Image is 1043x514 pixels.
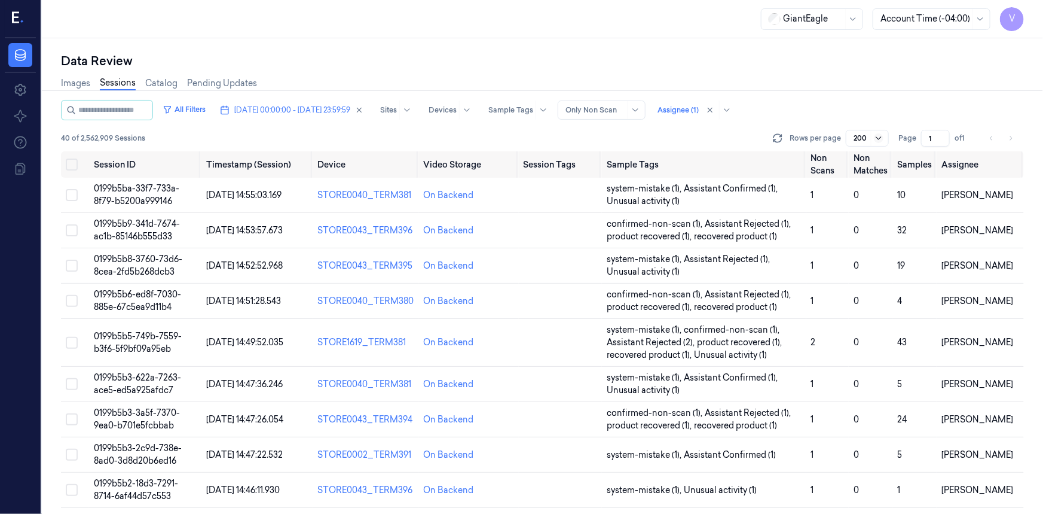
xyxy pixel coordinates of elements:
[811,260,814,271] span: 1
[897,225,907,236] span: 32
[937,151,1024,178] th: Assignee
[941,337,1013,348] span: [PERSON_NAME]
[61,133,145,144] span: 40 of 2,562,909 Sessions
[684,449,776,461] span: Assistant Confirmed (1)
[897,485,900,495] span: 1
[424,378,474,391] div: On Backend
[607,230,694,243] span: product recovered (1) ,
[607,288,705,301] span: confirmed-non-scan (1) ,
[424,413,474,426] div: On Backend
[94,372,181,396] span: 0199b5b3-622a-7263-ace5-ed5a925afdc7
[419,151,519,178] th: Video Storage
[94,331,182,354] span: 0199b5b5-749b-7559-b3f6-5f9bf09a95eb
[145,77,178,90] a: Catalog
[607,253,684,266] span: system-mistake (1) ,
[66,260,78,272] button: Select row
[424,189,474,202] div: On Backend
[811,337,816,348] span: 2
[607,449,684,461] span: system-mistake (1) ,
[941,225,1013,236] span: [PERSON_NAME]
[854,337,859,348] span: 0
[602,151,806,178] th: Sample Tags
[854,225,859,236] span: 0
[898,133,916,144] span: Page
[234,105,350,115] span: [DATE] 00:00:00 - [DATE] 23:59:59
[318,260,414,272] div: STORE0043_TERM395
[811,414,814,425] span: 1
[89,151,201,178] th: Session ID
[94,218,180,242] span: 0199b5b9-341d-7674-ac1b-85146b555d33
[849,151,892,178] th: Non Matches
[206,260,283,271] span: [DATE] 14:52:52.968
[94,478,178,501] span: 0199b5b2-18d3-7291-8714-6af44d57c553
[854,379,859,390] span: 0
[607,384,680,397] span: Unusual activity (1)
[694,301,777,314] span: recovered product (1)
[215,101,368,120] button: [DATE] 00:00:00 - [DATE] 23:59:59
[607,407,705,419] span: confirmed-non-scan (1) ,
[94,254,182,277] span: 0199b5b8-3760-73d6-8cea-2fd5b268dcb3
[607,218,705,230] span: confirmed-non-scan (1) ,
[811,190,814,200] span: 1
[66,295,78,307] button: Select row
[100,77,136,90] a: Sessions
[206,190,282,200] span: [DATE] 14:55:03.169
[941,296,1013,306] span: [PERSON_NAME]
[206,485,280,495] span: [DATE] 14:46:11.930
[607,324,684,336] span: system-mistake (1) ,
[318,295,414,308] div: STORE0040_TERM380
[206,414,283,425] span: [DATE] 14:47:26.054
[94,183,179,206] span: 0199b5ba-33f7-733a-8f79-b5200a999146
[684,183,780,195] span: Assistant Confirmed (1) ,
[705,288,793,301] span: Assistant Rejected (1) ,
[705,407,793,419] span: Assistant Rejected (1) ,
[206,379,283,390] span: [DATE] 14:47:36.246
[94,289,181,312] span: 0199b5b6-ed8f-7030-885e-67c5ea9d11b4
[607,266,680,278] span: Unusual activity (1)
[854,485,859,495] span: 0
[66,224,78,236] button: Select row
[318,189,414,202] div: STORE0040_TERM381
[61,77,90,90] a: Images
[313,151,419,178] th: Device
[897,190,906,200] span: 10
[941,485,1013,495] span: [PERSON_NAME]
[811,449,814,460] span: 1
[607,336,697,349] span: Assistant Rejected (2) ,
[61,53,1024,69] div: Data Review
[318,484,414,497] div: STORE0043_TERM396
[94,407,180,431] span: 0199b5b3-3a5f-7370-9ea0-b701e5fcbbab
[424,484,474,497] div: On Backend
[705,218,793,230] span: Assistant Rejected (1) ,
[424,295,474,308] div: On Backend
[318,413,414,426] div: STORE0043_TERM394
[806,151,849,178] th: Non Scans
[607,195,680,208] span: Unusual activity (1)
[694,230,777,243] span: recovered product (1)
[66,337,78,349] button: Select row
[811,379,814,390] span: 1
[854,296,859,306] span: 0
[854,190,859,200] span: 0
[424,224,474,237] div: On Backend
[684,372,780,384] span: Assistant Confirmed (1) ,
[607,183,684,195] span: system-mistake (1) ,
[206,225,283,236] span: [DATE] 14:53:57.673
[684,253,772,266] span: Assistant Rejected (1) ,
[66,189,78,201] button: Select row
[424,260,474,272] div: On Backend
[201,151,313,178] th: Timestamp (Session)
[607,372,684,384] span: system-mistake (1) ,
[897,260,905,271] span: 19
[955,133,974,144] span: of 1
[66,449,78,461] button: Select row
[697,336,784,349] span: product recovered (1) ,
[941,379,1013,390] span: [PERSON_NAME]
[684,484,757,497] span: Unusual activity (1)
[941,449,1013,460] span: [PERSON_NAME]
[897,296,902,306] span: 4
[318,336,414,349] div: STORE1619_TERM381
[897,337,907,348] span: 43
[94,443,182,466] span: 0199b5b3-2c9d-738e-8ad0-3d8d20b6ed16
[318,449,414,461] div: STORE0002_TERM391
